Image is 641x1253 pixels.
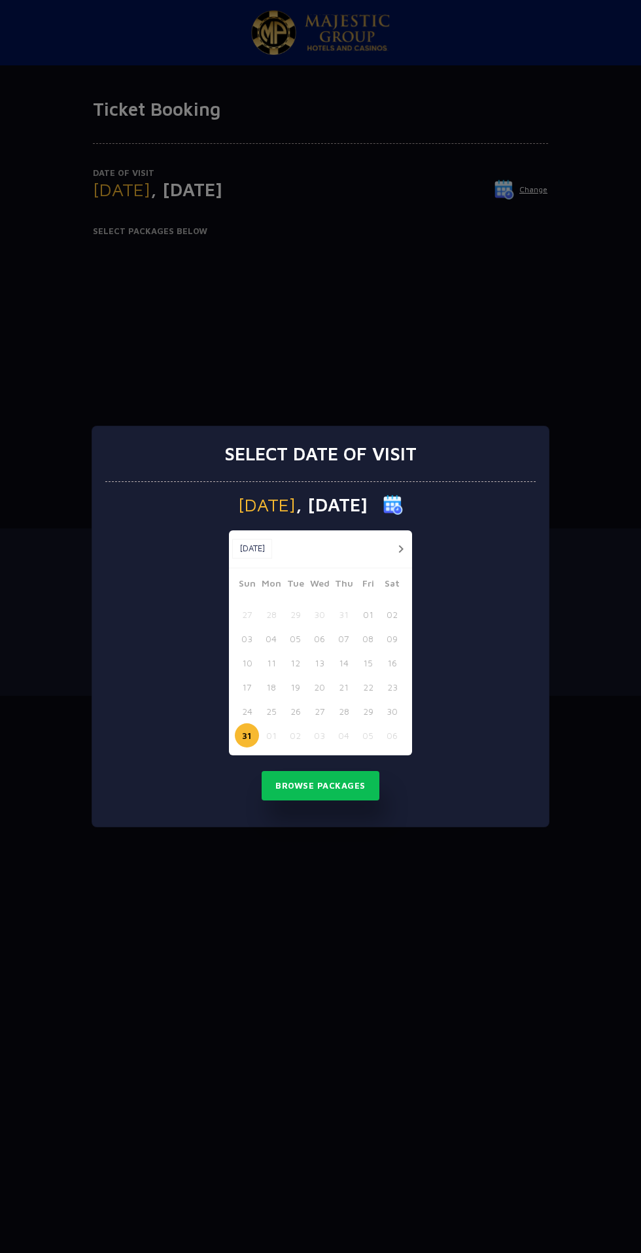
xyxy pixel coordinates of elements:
[232,539,272,558] button: [DATE]
[283,675,307,699] button: 19
[307,699,332,723] button: 27
[380,576,404,594] span: Sat
[259,576,283,594] span: Mon
[259,602,283,626] button: 28
[235,699,259,723] button: 24
[307,626,332,651] button: 06
[235,651,259,675] button: 10
[259,723,283,747] button: 01
[283,651,307,675] button: 12
[283,602,307,626] button: 29
[283,576,307,594] span: Tue
[332,699,356,723] button: 28
[283,626,307,651] button: 05
[332,723,356,747] button: 04
[380,723,404,747] button: 06
[259,651,283,675] button: 11
[283,699,307,723] button: 26
[356,699,380,723] button: 29
[307,723,332,747] button: 03
[235,675,259,699] button: 17
[259,626,283,651] button: 04
[259,699,283,723] button: 25
[332,651,356,675] button: 14
[235,602,259,626] button: 27
[356,651,380,675] button: 15
[283,723,307,747] button: 02
[383,495,403,515] img: calender icon
[332,626,356,651] button: 07
[235,576,259,594] span: Sun
[296,496,368,514] span: , [DATE]
[235,626,259,651] button: 03
[380,626,404,651] button: 09
[262,771,379,801] button: Browse Packages
[380,699,404,723] button: 30
[224,443,417,465] h3: Select date of visit
[307,602,332,626] button: 30
[356,723,380,747] button: 05
[380,651,404,675] button: 16
[356,675,380,699] button: 22
[238,496,296,514] span: [DATE]
[235,723,259,747] button: 31
[380,602,404,626] button: 02
[307,576,332,594] span: Wed
[332,576,356,594] span: Thu
[332,675,356,699] button: 21
[332,602,356,626] button: 31
[356,602,380,626] button: 01
[307,675,332,699] button: 20
[259,675,283,699] button: 18
[356,576,380,594] span: Fri
[380,675,404,699] button: 23
[356,626,380,651] button: 08
[307,651,332,675] button: 13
